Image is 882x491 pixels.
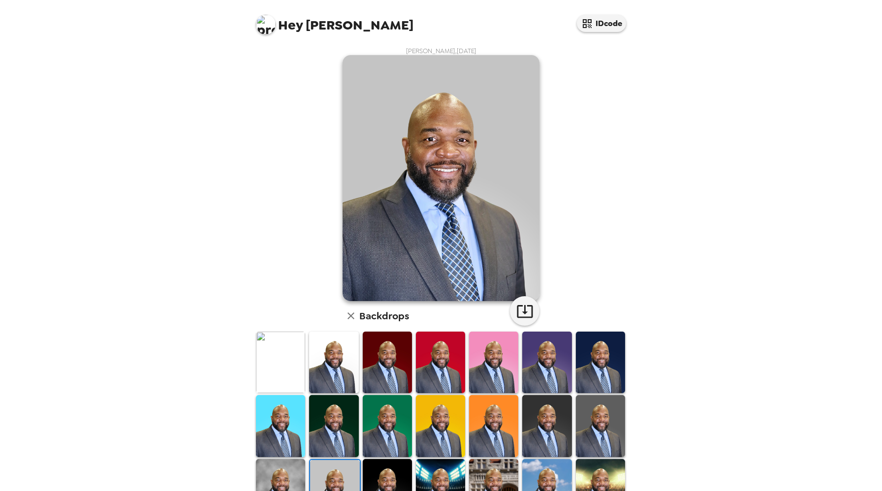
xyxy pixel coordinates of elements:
[577,15,626,32] button: IDcode
[359,308,409,324] h6: Backdrops
[256,10,413,32] span: [PERSON_NAME]
[256,332,305,393] img: Original
[343,55,539,301] img: user
[256,15,276,34] img: profile pic
[406,47,476,55] span: [PERSON_NAME] , [DATE]
[278,16,303,34] span: Hey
